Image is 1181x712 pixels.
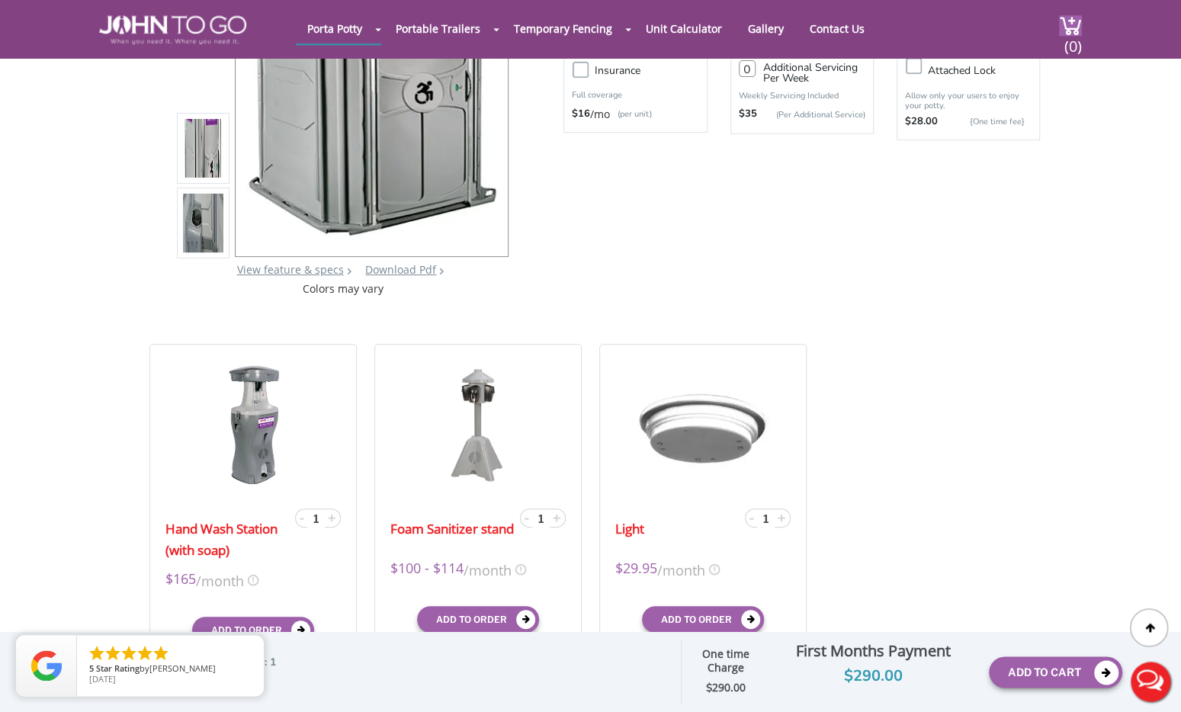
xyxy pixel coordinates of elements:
[417,606,539,633] button: Add to order
[615,364,790,486] img: 21
[390,558,464,580] span: $100 - $114
[595,61,714,80] h3: Insurance
[439,268,444,274] img: chevron.png
[89,664,252,675] span: by
[165,569,196,591] span: $165
[712,680,746,694] span: 290.00
[702,646,749,675] strong: One time Charge
[347,268,351,274] img: right arrow icon
[88,644,106,662] li: 
[31,650,62,681] img: Review Rating
[104,644,122,662] li: 
[757,109,865,120] p: (Per Additional Service)
[384,14,492,43] a: Portable Trailers
[300,508,304,527] span: -
[120,644,138,662] li: 
[183,46,224,405] img: Product
[739,90,865,101] p: Weekly Servicing Included
[572,88,698,103] p: Full coverage
[99,15,246,44] img: JOHN to go
[615,558,657,580] span: $29.95
[709,564,720,575] img: icon
[196,569,244,591] span: /month
[149,662,216,674] span: [PERSON_NAME]
[1120,651,1181,712] button: Live Chat
[572,107,698,122] div: /mo
[770,664,977,688] div: $290.00
[177,281,510,297] div: Colors may vary
[464,558,512,580] span: /month
[515,564,526,575] img: icon
[1064,24,1082,56] span: (0)
[96,662,140,674] span: Star Rating
[778,508,785,527] span: +
[136,644,154,662] li: 
[737,14,795,43] a: Gallery
[213,364,294,486] img: 21
[89,662,94,674] span: 5
[248,575,258,585] img: icon
[89,673,116,685] span: [DATE]
[928,61,1047,80] h3: Attached lock
[610,107,652,122] p: (per unit)
[905,91,1032,111] p: Allow only your users to enjoy your potty.
[798,14,876,43] a: Contact Us
[763,63,865,84] h3: Additional Servicing Per Week
[572,107,590,122] strong: $16
[634,14,733,43] a: Unit Calculator
[165,518,291,561] a: Hand Wash Station (with soap)
[642,606,764,633] button: Add to order
[749,508,754,527] span: -
[553,508,560,527] span: +
[706,681,746,695] strong: $
[739,107,757,122] strong: $35
[739,60,756,77] input: 0
[390,518,514,540] a: Foam Sanitizer stand
[989,656,1122,688] button: Add To Cart
[192,617,314,643] button: Add to order
[365,262,436,277] a: Download Pdf
[525,508,529,527] span: -
[502,14,624,43] a: Temporary Fencing
[945,114,1024,130] p: {One time fee}
[296,14,374,43] a: Porta Potty
[770,638,977,664] div: First Months Payment
[328,508,335,527] span: +
[237,262,344,277] a: View feature & specs
[1059,15,1082,36] img: cart a
[444,364,512,486] img: 21
[152,644,170,662] li: 
[657,558,705,580] span: /month
[615,518,644,540] a: Light
[905,114,938,130] strong: $28.00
